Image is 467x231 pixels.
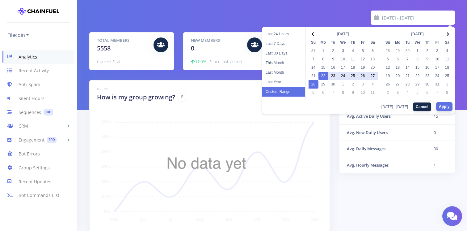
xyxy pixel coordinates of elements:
td: 25 [442,72,452,80]
span: Since last period [210,59,242,64]
td: 6 [393,55,403,63]
img: users-empty-state.png [97,116,322,228]
th: Mo [393,38,403,47]
td: 1 [426,157,455,173]
th: Fr [432,38,442,47]
td: 18 [348,63,358,72]
td: 30 [426,141,455,157]
td: 1 [318,47,328,55]
td: 3 [393,89,403,97]
li: Last 7 Days [262,39,305,49]
li: Last Year [262,77,305,87]
li: Last Month [262,68,305,77]
h2: How is my group growing? [97,93,175,102]
td: 7 [403,55,413,63]
td: 28 [309,80,318,89]
td: 11 [348,55,358,63]
td: 2 [423,47,432,55]
td: 1 [338,80,348,89]
td: 6 [318,89,328,97]
li: Custom Range [262,87,305,97]
td: 19 [358,63,368,72]
td: 5 [413,89,423,97]
th: Tu [328,38,338,47]
td: 12 [358,55,368,63]
td: 23 [423,72,432,80]
td: 30 [423,80,432,89]
h5: Total Members [97,37,149,44]
td: 26 [383,80,393,89]
td: 3 [338,47,348,55]
td: 0 [426,124,455,141]
td: 13 [368,55,378,63]
th: We [413,38,423,47]
th: Su [383,38,393,47]
td: 25 [348,72,358,80]
td: 24 [338,72,348,80]
td: 7 [328,89,338,97]
td: 10 [432,55,442,63]
td: 15 [426,108,455,124]
td: 29 [318,80,328,89]
td: 31 [432,80,442,89]
th: We [338,38,348,47]
td: 9 [348,89,358,97]
td: 14 [403,63,413,72]
td: 8 [318,55,328,63]
td: 21 [403,72,413,80]
td: 5 [309,89,318,97]
td: 15 [318,63,328,72]
li: This Month [262,58,305,68]
td: 13 [393,63,403,72]
th: Mo [318,38,328,47]
td: 16 [328,63,338,72]
td: 4 [442,47,452,55]
span: 0.00% [191,59,206,64]
td: 1 [442,80,452,89]
td: 8 [413,55,423,63]
span: [DATE] - [DATE] [381,105,410,109]
td: 29 [413,80,423,89]
a: Analytics [2,50,74,64]
td: 3 [432,47,442,55]
img: chainfuel-logo [18,5,59,17]
td: 1 [413,47,423,55]
td: 7 [432,89,442,97]
span: PRO [44,109,53,115]
td: 3 [358,80,368,89]
td: 17 [432,63,442,72]
th: Th [423,38,432,47]
td: 11 [442,55,452,63]
td: 6 [368,47,378,55]
td: 7 [309,55,318,63]
span: 5558 [97,44,111,52]
th: Avg. Daily Messages [339,141,426,157]
th: [DATE] [318,30,368,38]
span: Current Stat [97,59,121,64]
td: 4 [403,89,413,97]
td: 30 [328,80,338,89]
td: 9 [328,55,338,63]
td: 31 [309,47,318,55]
span: 0 [191,44,194,52]
td: 27 [393,80,403,89]
td: 10 [358,89,368,97]
td: 9 [423,55,432,63]
th: Sa [442,38,452,47]
td: 20 [368,63,378,72]
td: 27 [368,72,378,80]
td: 5 [383,55,393,63]
td: 28 [403,80,413,89]
th: Th [348,38,358,47]
td: 11 [368,89,378,97]
a: Filecoin [7,30,29,40]
td: 22 [413,72,423,80]
td: 2 [383,89,393,97]
td: 2 [328,47,338,55]
td: 6 [423,89,432,97]
td: 18 [442,63,452,72]
td: 24 [432,72,442,80]
h6: Users [97,87,322,91]
th: Avg. Active Daily Users [339,108,426,124]
td: 26 [358,72,368,80]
